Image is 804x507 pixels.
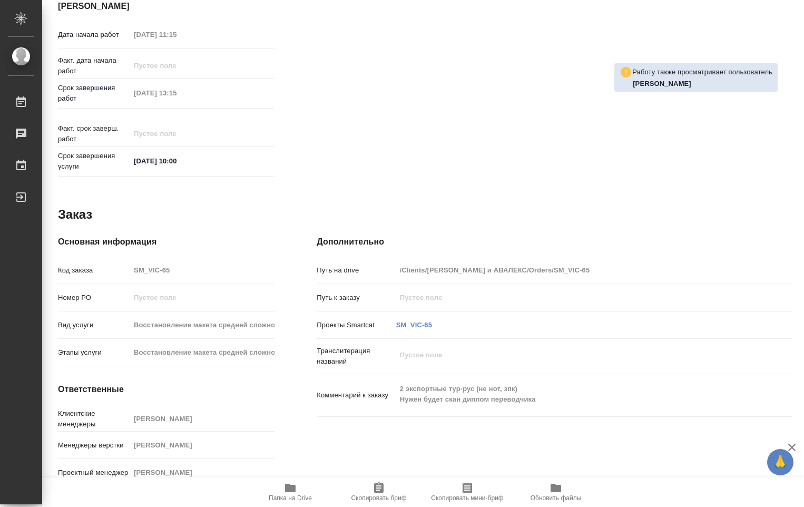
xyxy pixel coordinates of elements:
p: Проекты Smartcat [317,320,396,330]
p: Комментарий к заказу [317,390,396,401]
p: Факт. срок заверш. работ [58,123,130,144]
input: Пустое поле [130,58,222,73]
p: Дата начала работ [58,30,130,40]
input: Пустое поле [130,437,274,453]
p: Факт. дата начала работ [58,55,130,76]
textarea: 2 экспортные тур-рус (не нот, зпк) Нужен будет скан диплом переводчика [396,380,753,408]
span: Скопировать бриф [351,494,406,502]
input: Пустое поле [396,262,753,278]
p: Срок завершения работ [58,83,130,104]
b: [PERSON_NAME] [633,80,691,87]
input: Пустое поле [130,85,222,101]
span: 🙏 [771,451,789,473]
h4: Основная информация [58,236,274,248]
span: Папка на Drive [269,494,312,502]
p: Работу также просматривает пользователь [632,67,772,77]
p: Путь к заказу [317,292,396,303]
input: Пустое поле [130,345,274,360]
input: Пустое поле [130,290,274,305]
h4: Дополнительно [317,236,792,248]
p: Этапы услуги [58,347,130,358]
p: Номер РО [58,292,130,303]
button: Обновить файлы [512,477,600,507]
button: Скопировать бриф [335,477,423,507]
input: Пустое поле [130,126,222,141]
input: ✎ Введи что-нибудь [130,153,222,169]
p: Транслитерация названий [317,346,396,367]
input: Пустое поле [130,27,222,42]
h2: Заказ [58,206,92,223]
button: Папка на Drive [246,477,335,507]
input: Пустое поле [396,290,753,305]
h4: Ответственные [58,383,274,396]
p: Клиентские менеджеры [58,408,130,430]
p: Срок завершения услуги [58,151,130,172]
input: Пустое поле [130,317,274,333]
input: Пустое поле [130,262,274,278]
a: SM_VIC-65 [396,321,432,329]
p: Путь на drive [317,265,396,276]
p: Менеджеры верстки [58,440,130,451]
p: Архипова Екатерина [633,79,772,89]
p: Проектный менеджер [58,467,130,478]
input: Пустое поле [130,411,274,426]
button: Скопировать мини-бриф [423,477,512,507]
span: Обновить файлы [531,494,582,502]
p: Вид услуги [58,320,130,330]
input: Пустое поле [130,465,274,480]
span: Скопировать мини-бриф [431,494,503,502]
p: Код заказа [58,265,130,276]
button: 🙏 [767,449,793,475]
